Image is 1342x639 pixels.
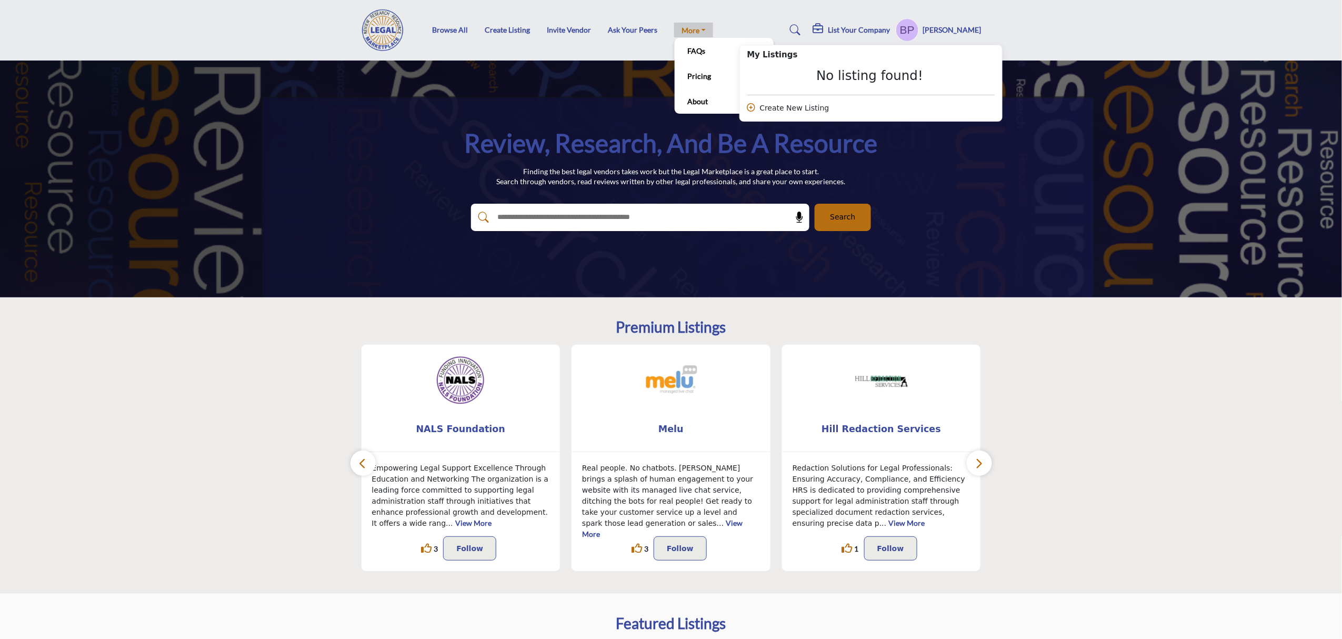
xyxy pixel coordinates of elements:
button: Follow [864,536,917,561]
p: Follow [456,542,483,555]
span: ... [717,519,724,527]
b: Hill Redaction Services [798,415,965,443]
p: Redaction Solutions for Legal Professionals: Ensuring Accuracy, Compliance, and Efficiency HRS is... [793,463,970,529]
div: List Your Company [813,24,890,36]
h5: List Your Company [828,25,890,35]
b: NALS Foundation [377,415,545,443]
div: List Your Company [739,45,1003,122]
img: Hill Redaction Services [855,355,908,408]
a: Create Listing [485,25,530,34]
a: View More [582,518,743,538]
a: View More [455,518,492,527]
a: Ask Your Peers [608,25,657,34]
span: 3 [434,543,438,554]
p: Empowering Legal Support Excellence Through Education and Networking The organization is a leadin... [372,463,550,529]
a: Search [779,22,807,38]
a: More [674,23,713,37]
button: Follow [443,536,496,561]
a: About [680,94,768,108]
h2: Premium Listings [616,318,726,336]
a: Browse All [432,25,468,34]
img: Site Logo [361,9,410,51]
b: Melu [587,415,755,443]
img: Melu [645,355,697,408]
a: NALS Foundation [362,415,560,443]
h5: [PERSON_NAME] [923,25,982,35]
div: No listing found! [747,68,993,83]
a: Pricing [680,68,768,83]
div: Create New Listing [747,103,995,114]
a: Hill Redaction Services [782,415,981,443]
p: Follow [877,542,904,555]
span: 1 [855,543,859,554]
button: Show hide supplier dropdown [896,18,919,42]
button: Follow [654,536,707,561]
p: Follow [667,542,694,555]
span: NALS Foundation [377,422,545,436]
span: Melu [587,422,755,436]
img: NALS Foundation [434,355,487,408]
h2: Featured Listings [616,615,726,633]
b: My Listings [747,49,798,61]
p: Finding the best legal vendors takes work but the Legal Marketplace is a great place to start. [497,166,846,177]
span: ... [446,519,453,527]
a: Melu [572,415,770,443]
a: FAQs [680,43,768,58]
span: Hill Redaction Services [798,422,965,436]
span: 3 [644,543,648,554]
span: Search [830,212,855,223]
a: View More [889,518,925,527]
span: ... [879,519,886,527]
h1: Review, Research, and be a Resource [465,127,878,159]
button: Search [815,204,871,231]
a: Invite Vendor [547,25,591,34]
p: Real people. No chatbots. [PERSON_NAME] brings a splash of human engagement to your website with ... [582,463,760,540]
p: Search through vendors, read reviews written by other legal professionals, and share your own exp... [497,176,846,187]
